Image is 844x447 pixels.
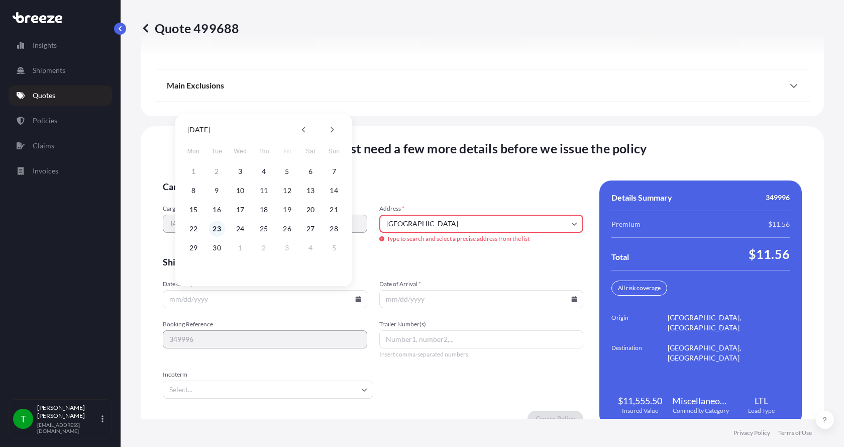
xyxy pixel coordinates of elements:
[209,240,225,256] button: 30
[231,141,249,161] span: Wednesday
[379,290,584,308] input: mm/dd/yyyy
[536,414,575,424] p: Create Policy
[185,202,201,218] button: 15
[778,429,812,437] a: Terms of Use
[527,411,583,427] button: Create Policy
[278,141,296,161] span: Friday
[622,407,658,415] span: Insured Value
[33,166,58,176] p: Invoices
[749,246,790,262] span: $11.56
[302,221,319,237] button: 27
[256,183,272,199] button: 11
[33,91,55,101] p: Quotes
[279,183,295,199] button: 12
[326,240,342,256] button: 5
[232,183,248,199] button: 10
[232,202,248,218] button: 17
[668,343,790,363] span: [GEOGRAPHIC_DATA], [GEOGRAPHIC_DATA]
[768,219,790,229] span: $11.56
[163,330,367,348] input: Your internal reference
[325,141,343,161] span: Sunday
[668,313,790,333] span: [GEOGRAPHIC_DATA], [GEOGRAPHIC_DATA]
[37,422,99,434] p: [EMAIL_ADDRESS][DOMAIN_NAME]
[21,414,26,424] span: T
[37,404,99,420] p: [PERSON_NAME] [PERSON_NAME]
[33,116,57,126] p: Policies
[163,256,583,268] span: Shipment details
[185,221,201,237] button: 22
[755,395,768,407] span: LTL
[611,281,667,296] div: All risk coverage
[167,80,224,91] span: Main Exclusions
[256,163,272,180] button: 4
[302,163,319,180] button: 6
[379,320,584,328] span: Trailer Number(s)
[9,60,112,80] a: Shipments
[33,40,57,50] p: Insights
[209,202,225,218] button: 16
[33,141,54,151] p: Claims
[256,202,272,218] button: 18
[279,240,295,256] button: 3
[326,202,342,218] button: 21
[302,183,319,199] button: 13
[302,202,319,218] button: 20
[672,395,729,407] span: Miscellaneous Manufactured Articles
[9,85,112,106] a: Quotes
[163,371,373,379] span: Incoterm
[33,65,65,75] p: Shipments
[611,193,672,203] span: Details Summary
[163,280,367,288] span: Date of Departure
[185,183,201,199] button: 8
[673,407,729,415] span: Commodity Category
[9,161,112,181] a: Invoices
[187,124,210,136] div: [DATE]
[766,193,790,203] span: 349996
[379,330,584,348] input: Number1, number2,...
[208,141,226,161] span: Tuesday
[326,183,342,199] button: 14
[379,280,584,288] span: Date of Arrival
[184,141,202,161] span: Monday
[379,205,584,213] span: Address
[141,20,239,36] p: Quote 499688
[326,163,342,180] button: 7
[9,111,112,131] a: Policies
[379,235,584,243] span: Type to search and select a precise address from the list
[326,221,342,237] button: 28
[618,395,662,407] span: $11,555.50
[163,181,583,193] span: Cargo Owner Details
[611,219,641,229] span: Premium
[301,141,320,161] span: Saturday
[733,429,770,437] a: Privacy Policy
[611,252,629,262] span: Total
[611,343,668,363] span: Destination
[379,215,584,233] input: Cargo owner address
[9,35,112,55] a: Insights
[163,381,373,399] input: Select...
[209,183,225,199] button: 9
[256,240,272,256] button: 2
[379,350,584,359] span: Insert comma-separated numbers
[163,290,367,308] input: mm/dd/yyyy
[611,313,668,333] span: Origin
[748,407,775,415] span: Load Type
[279,202,295,218] button: 19
[163,205,367,213] span: Cargo Owner Name
[232,221,248,237] button: 24
[256,221,272,237] button: 25
[279,163,295,180] button: 5
[302,240,319,256] button: 4
[318,140,647,156] span: We just need a few more details before we issue the policy
[209,221,225,237] button: 23
[167,73,798,98] div: Main Exclusions
[185,240,201,256] button: 29
[9,136,112,156] a: Claims
[163,320,367,328] span: Booking Reference
[232,240,248,256] button: 1
[279,221,295,237] button: 26
[255,141,273,161] span: Thursday
[232,163,248,180] button: 3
